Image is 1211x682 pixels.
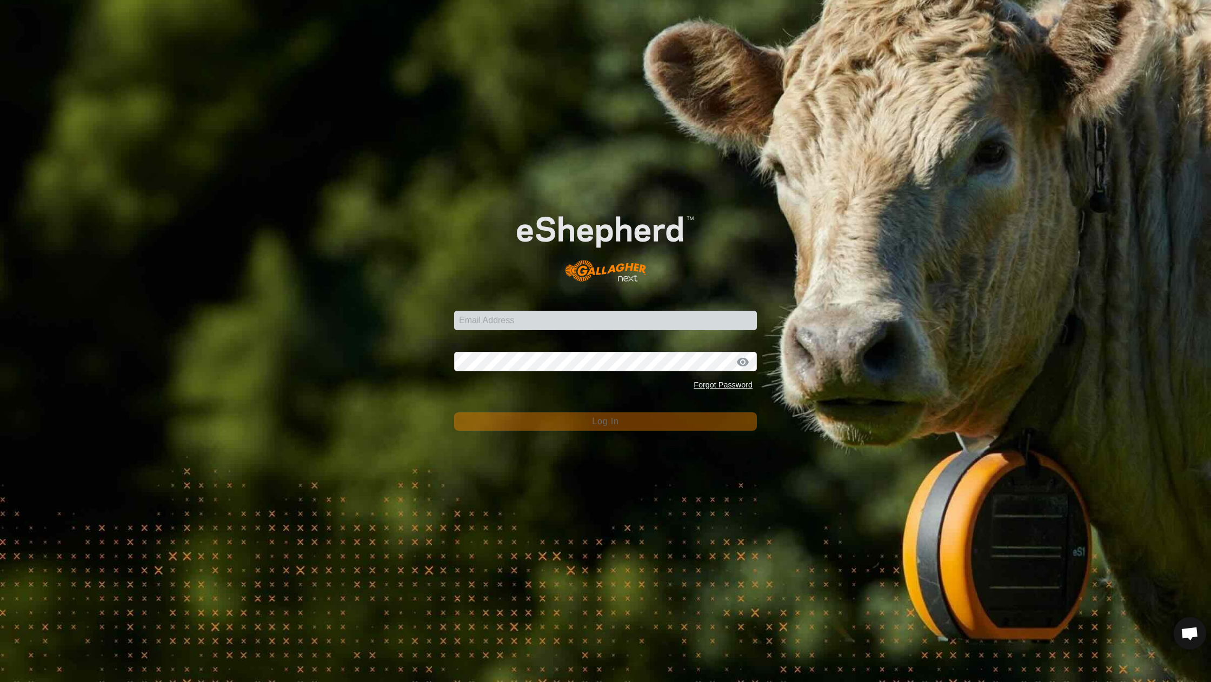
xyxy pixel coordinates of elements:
[592,417,618,426] span: Log In
[484,191,727,294] img: E-shepherd Logo
[454,311,757,330] input: Email Address
[694,380,753,389] a: Forgot Password
[1174,617,1206,650] a: Open chat
[454,412,757,431] button: Log In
